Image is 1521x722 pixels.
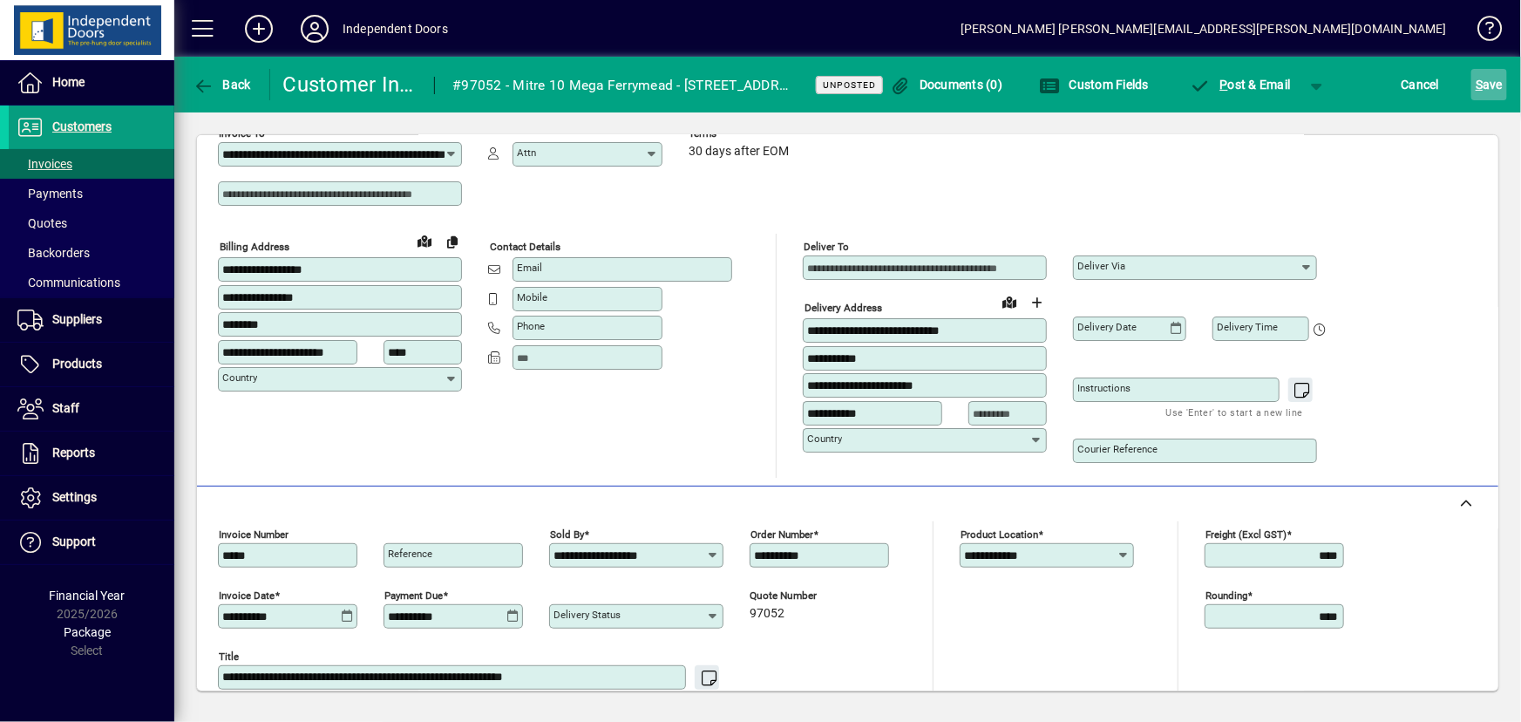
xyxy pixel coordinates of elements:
a: Settings [9,476,174,520]
mat-label: Invoice number [219,528,289,541]
button: Profile [287,13,343,44]
mat-label: Product location [961,528,1038,541]
span: Payments [17,187,83,201]
button: Choose address [1023,289,1051,317]
mat-label: Reference [388,548,432,560]
span: Support [52,535,96,548]
span: Settings [52,490,97,504]
a: Knowledge Base [1464,3,1499,60]
a: Staff [9,387,174,431]
a: Quotes [9,208,174,238]
button: Save [1471,69,1507,100]
button: Add [231,13,287,44]
mat-label: Delivery date [1077,321,1137,333]
span: Staff [52,401,79,415]
span: Unposted [823,79,876,91]
mat-label: Deliver via [1077,260,1125,272]
span: Products [52,357,102,371]
a: Home [9,61,174,105]
span: Quote number [750,590,854,602]
span: ave [1476,71,1503,99]
mat-label: Order number [750,528,813,541]
span: Reports [52,446,95,460]
span: P [1220,78,1228,92]
mat-label: Delivery status [553,609,621,621]
mat-label: Delivery time [1217,321,1278,333]
mat-label: Sold by [550,528,584,541]
mat-label: Deliver To [804,241,849,253]
mat-label: Freight (excl GST) [1205,528,1287,541]
mat-hint: Use 'Enter' to start a new line [1166,402,1303,422]
a: Backorders [9,238,174,268]
mat-label: Courier Reference [1077,443,1158,455]
mat-label: Mobile [517,291,547,303]
mat-label: Country [807,433,842,445]
mat-label: Country [222,371,257,384]
button: Cancel [1397,69,1444,100]
div: [PERSON_NAME] [PERSON_NAME][EMAIL_ADDRESS][PERSON_NAME][DOMAIN_NAME] [961,15,1447,43]
span: 30 days after EOM [689,145,789,159]
mat-label: Phone [517,320,545,332]
span: Invoices [17,157,72,171]
app-page-header-button: Back [174,69,270,100]
span: Backorders [17,246,90,260]
span: ost & Email [1190,78,1291,92]
button: Documents (0) [886,69,1008,100]
a: Communications [9,268,174,297]
span: Quotes [17,216,67,230]
mat-label: Attn [517,146,536,159]
span: Custom Fields [1039,78,1149,92]
a: Support [9,521,174,564]
a: View on map [411,227,438,255]
button: Back [188,69,255,100]
button: Custom Fields [1035,69,1153,100]
span: Financial Year [50,589,126,603]
button: Copy to Delivery address [438,228,466,255]
a: View on map [995,288,1023,316]
mat-hint: Use 'Enter' to start a new line [573,690,710,710]
div: Independent Doors [343,15,448,43]
a: Suppliers [9,298,174,342]
span: Documents (0) [890,78,1003,92]
span: Cancel [1402,71,1440,99]
span: S [1476,78,1483,92]
mat-label: Payment due [384,589,443,602]
span: Communications [17,276,120,289]
span: 97052 [750,607,784,621]
mat-label: Rounding [1205,589,1247,602]
mat-label: Invoice date [219,589,275,602]
a: Invoices [9,149,174,179]
mat-label: Instructions [1077,382,1131,394]
span: Package [64,625,111,639]
button: Post & Email [1181,69,1300,100]
a: Payments [9,179,174,208]
mat-label: Title [219,650,239,663]
div: #97052 - Mitre 10 Mega Ferrymead - [STREET_ADDRESS] - Stock Order [452,72,794,99]
div: Customer Invoice [283,71,418,99]
span: Customers [52,119,112,133]
span: Home [52,75,85,89]
a: Reports [9,432,174,475]
span: Suppliers [52,312,102,326]
span: Back [193,78,251,92]
mat-label: Email [517,262,542,274]
a: Products [9,343,174,386]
